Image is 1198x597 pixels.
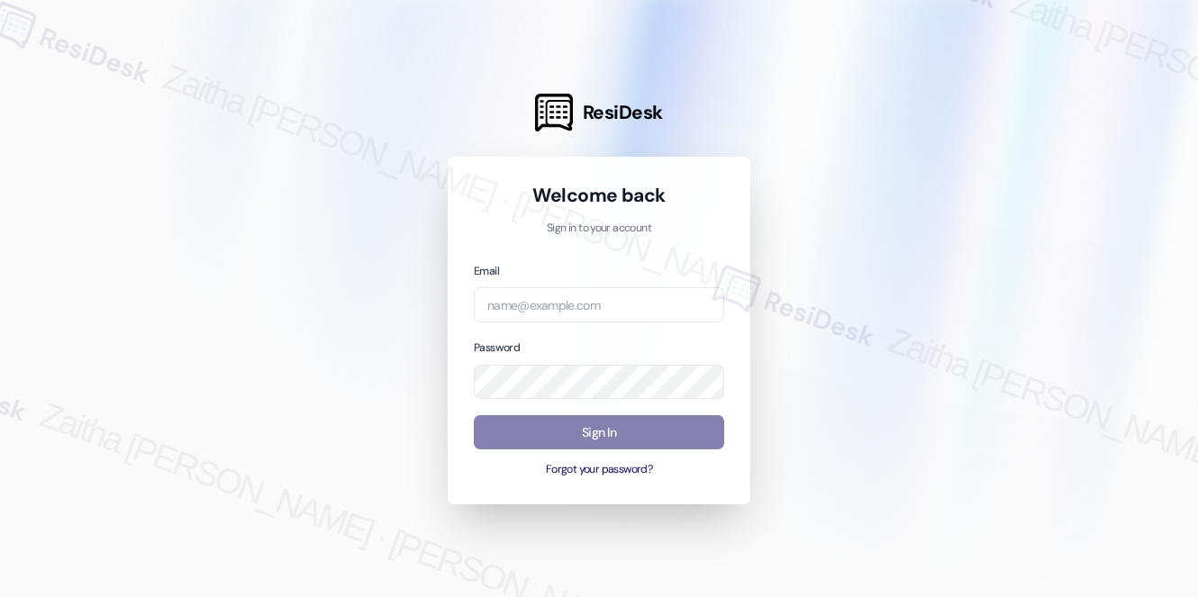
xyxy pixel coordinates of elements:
span: ResiDesk [583,100,663,125]
label: Email [474,264,499,278]
button: Sign In [474,415,724,450]
img: ResiDesk Logo [535,94,573,131]
label: Password [474,340,520,355]
button: Forgot your password? [474,462,724,478]
p: Sign in to your account [474,221,724,237]
h1: Welcome back [474,183,724,208]
input: name@example.com [474,287,724,322]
